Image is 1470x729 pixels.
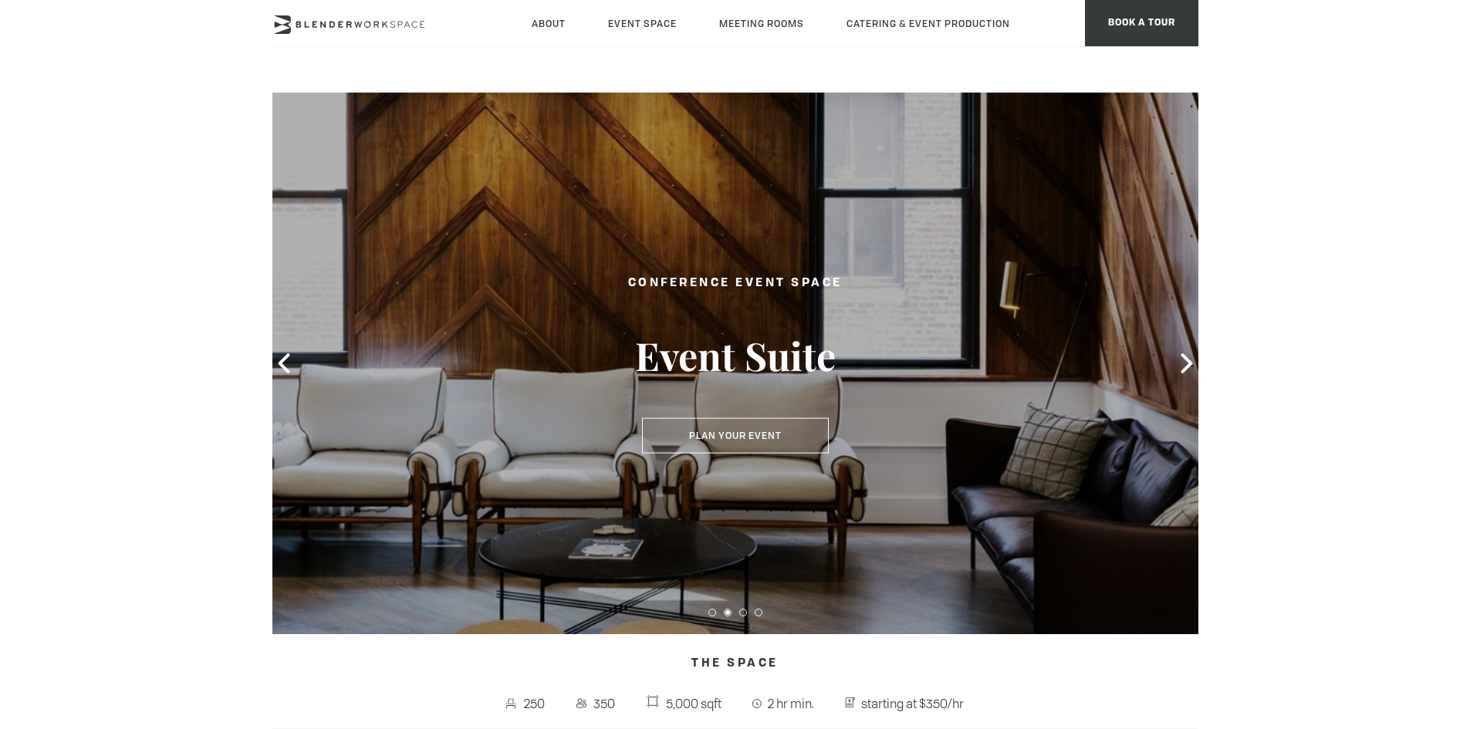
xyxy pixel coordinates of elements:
h3: Event Suite [558,332,913,380]
span: starting at $350/hr [857,691,968,716]
h2: Conference Event Space [558,274,913,293]
button: Plan Your Event [642,418,829,454]
span: 2 hr min. [764,691,818,716]
span: 250 [521,691,549,716]
span: 5,000 sqft [662,691,725,716]
h4: The Space [272,650,1198,679]
span: 350 [590,691,619,716]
